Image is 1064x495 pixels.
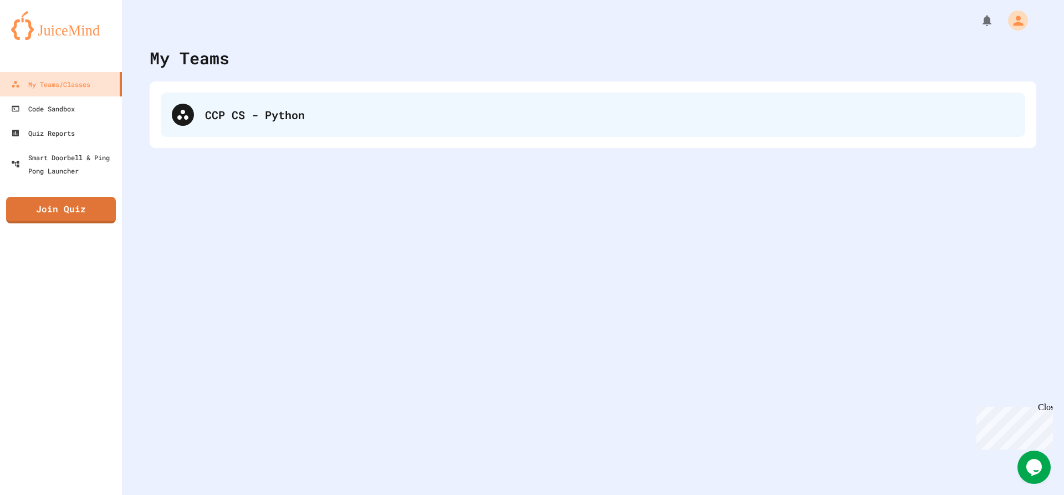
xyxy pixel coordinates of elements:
[1017,451,1053,484] iframe: chat widget
[972,402,1053,450] iframe: chat widget
[161,93,1025,137] div: CCP CS - Python
[11,78,90,91] div: My Teams/Classes
[996,8,1031,33] div: My Account
[11,151,117,177] div: Smart Doorbell & Ping Pong Launcher
[6,197,116,223] a: Join Quiz
[4,4,76,70] div: Chat with us now!Close
[11,102,75,115] div: Code Sandbox
[205,106,1014,123] div: CCP CS - Python
[11,11,111,40] img: logo-orange.svg
[11,126,75,140] div: Quiz Reports
[150,45,229,70] div: My Teams
[960,11,996,30] div: My Notifications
